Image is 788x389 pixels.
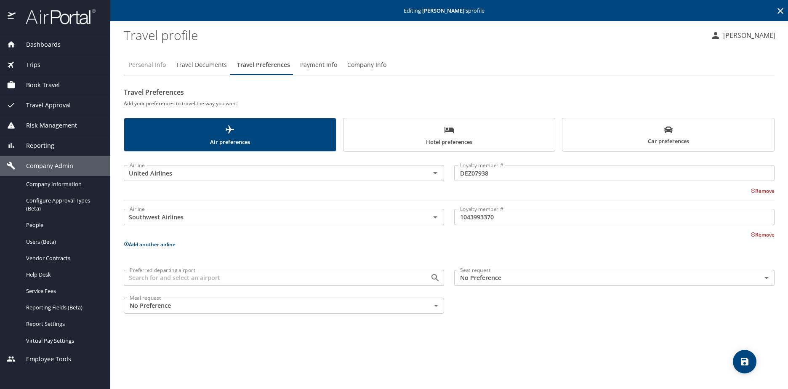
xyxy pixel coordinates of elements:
[26,254,100,262] span: Vendor Contracts
[124,99,775,108] h6: Add your preferences to travel the way you want
[26,304,100,312] span: Reporting Fields (Beta)
[26,320,100,328] span: Report Settings
[16,101,71,110] span: Travel Approval
[126,168,417,179] input: Select an Airline
[16,8,96,25] img: airportal-logo.png
[129,125,331,147] span: Air preferences
[16,40,61,49] span: Dashboards
[733,350,756,373] button: save
[8,8,16,25] img: icon-airportal.png
[26,337,100,345] span: Virtual Pay Settings
[429,167,441,179] button: Open
[124,118,775,152] div: scrollable force tabs example
[751,231,775,238] button: Remove
[300,60,337,70] span: Payment Info
[721,30,775,40] p: [PERSON_NAME]
[124,298,444,314] div: No Preference
[16,141,54,150] span: Reporting
[751,187,775,194] button: Remove
[349,125,550,147] span: Hotel preferences
[26,238,100,246] span: Users (Beta)
[422,7,468,14] strong: [PERSON_NAME] 's
[26,221,100,229] span: People
[16,121,77,130] span: Risk Management
[26,287,100,295] span: Service Fees
[124,22,704,48] h1: Travel profile
[124,55,775,75] div: Profile
[26,271,100,279] span: Help Desk
[16,80,60,90] span: Book Travel
[16,60,40,69] span: Trips
[16,161,73,171] span: Company Admin
[347,60,386,70] span: Company Info
[454,270,775,286] div: No Preference
[26,180,100,188] span: Company Information
[124,241,176,248] button: Add another airline
[429,211,441,223] button: Open
[707,28,779,43] button: [PERSON_NAME]
[176,60,227,70] span: Travel Documents
[129,60,166,70] span: Personal Info
[124,85,775,99] h2: Travel Preferences
[126,272,417,283] input: Search for and select an airport
[567,125,769,146] span: Car preferences
[26,197,100,213] span: Configure Approval Types (Beta)
[16,354,71,364] span: Employee Tools
[429,272,441,284] button: Open
[237,60,290,70] span: Travel Preferences
[113,8,785,13] p: Editing profile
[126,211,417,222] input: Select an Airline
